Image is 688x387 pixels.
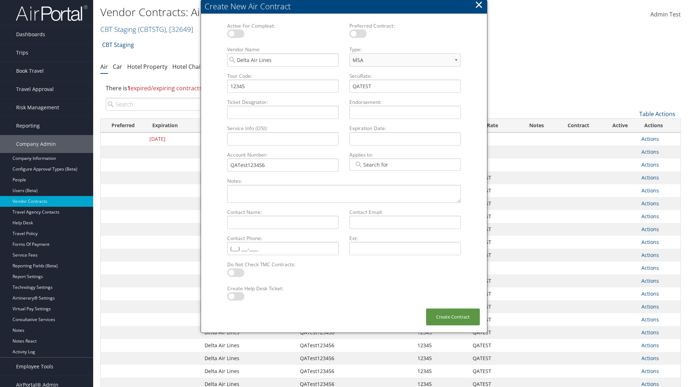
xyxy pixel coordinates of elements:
th: Contract: activate to sort column ascending [554,119,602,133]
td: QATEST [469,197,519,210]
td: QATEST [469,249,519,262]
th: Active: activate to sort column ascending [602,119,637,133]
label: Create Help Desk Ticket: [224,285,341,292]
th: Expiration: activate to sort column descending [146,119,201,133]
a: CBT Staging [102,38,134,52]
td: Delta Air Lines [201,365,296,378]
input: (___) ___-____ [227,242,339,255]
th: Notes: activate to sort column ascending [519,119,554,133]
label: Type: [347,46,464,53]
label: Vendor Name: [224,46,341,53]
a: Actions [641,303,659,310]
td: Delta Air Lines [201,339,296,352]
a: Admin Test [650,4,681,26]
label: Active For Compleat: [224,22,341,29]
span: Travel Approval [16,80,54,98]
label: Endorsement: [347,99,464,106]
div: Create New Air Contract [205,1,487,12]
a: CBT Staging [100,24,193,34]
span: Dashboards [16,25,45,43]
span: Trips [16,44,28,62]
th: Preferred: activate to sort column ascending [101,119,146,133]
span: ( CBTSTG ) [138,24,166,34]
th: Actions [638,119,680,133]
span: Book Travel [16,62,44,80]
a: Actions [641,342,659,349]
a: Actions [641,290,659,297]
label: SecuRate: [347,72,464,80]
a: Car [113,63,122,71]
label: Notes: [224,177,464,185]
a: Actions [641,200,659,207]
td: 12345 [414,339,469,352]
td: Delta Air Lines [201,326,296,339]
a: Actions [641,277,659,284]
td: 12345 [414,365,469,378]
a: Actions [641,161,659,168]
td: QATEST [469,171,519,184]
a: Hotel Chain [172,63,204,71]
a: Actions [641,355,659,362]
td: [DATE] [146,133,201,145]
label: Contact Email: [347,209,464,216]
a: Actions [641,368,659,374]
span: Risk Management [16,99,59,116]
td: QATEST [469,287,519,300]
td: QATEST [469,184,519,197]
label: Service Info (OSI): [224,125,341,132]
td: QATEST [469,326,519,339]
div: There is [100,78,681,98]
label: Tour Code: [224,72,341,80]
span: Company Admin [16,135,56,153]
td: QATEST [469,300,519,313]
span: , [ 32649 ] [166,24,193,34]
label: Ext: [347,235,464,242]
span: Reporting [16,117,40,135]
label: Contact Name: [224,209,341,216]
td: QATEST [469,210,519,223]
td: 7897 [469,133,519,145]
a: Actions [641,187,659,194]
input: Search [106,98,240,111]
th: SecuRate: activate to sort column ascending [469,119,519,133]
label: Applies to: [347,151,464,158]
h1: Vendor Contracts: Air [100,5,487,20]
a: Actions [641,316,659,323]
a: Actions [641,264,659,271]
a: Table Actions [639,110,675,118]
img: airportal-logo.png [16,5,87,21]
td: QATest123456 [296,365,383,378]
td: 220 [469,145,519,158]
td: 7897 [469,158,519,171]
button: Create Contract [426,309,480,325]
label: Account Number: [224,151,341,158]
a: Actions [641,135,659,142]
span: Employee Tools [16,358,53,376]
span: Admin Test [650,10,681,18]
a: Actions [641,174,659,181]
label: Do Not Check TMC Contracts: [224,261,341,268]
label: Preferred Contract: [347,22,464,29]
a: Air [100,63,108,71]
td: Delta Air Lines [201,352,296,365]
a: Actions [641,239,659,245]
label: Expiration Date: [347,125,464,132]
span: expired/expiring contracts [127,84,202,92]
a: Hotel Property [127,63,167,71]
strong: 1 [127,84,130,92]
label: Ticket Designator: [224,99,341,106]
td: QATEST [469,223,519,236]
td: 12345 [414,352,469,365]
a: Actions [641,213,659,220]
a: Actions [641,252,659,258]
input: Search for Airline [354,161,394,168]
a: Actions [641,226,659,233]
td: QATest123456 [296,339,383,352]
td: QATEST [469,339,519,352]
td: QATEST [469,274,519,287]
label: Contact Phone: [224,235,341,242]
td: QATEST [469,313,519,326]
a: Actions [641,329,659,336]
td: QATEST [469,236,519,249]
td: QATEST [469,352,519,365]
